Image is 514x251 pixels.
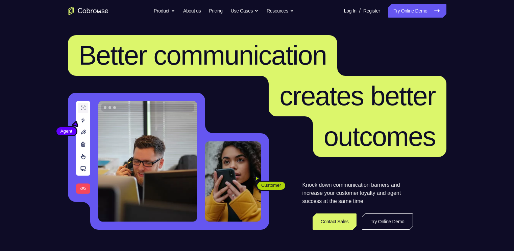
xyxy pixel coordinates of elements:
button: Resources [267,4,294,18]
p: Knock down communication barriers and increase your customer loyalty and agent success at the sam... [302,181,413,205]
img: A customer holding their phone [205,141,261,222]
a: Log In [344,4,357,18]
img: A customer support agent talking on the phone [98,101,197,222]
a: Go to the home page [68,7,108,15]
span: outcomes [324,121,436,152]
a: Register [363,4,380,18]
button: Use Cases [231,4,259,18]
span: / [359,7,361,15]
a: Try Online Demo [388,4,446,18]
a: Try Online Demo [362,213,413,230]
span: Better communication [79,40,327,70]
a: Pricing [209,4,222,18]
button: Product [154,4,175,18]
span: creates better [279,81,435,111]
a: Contact Sales [313,213,357,230]
a: About us [183,4,201,18]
